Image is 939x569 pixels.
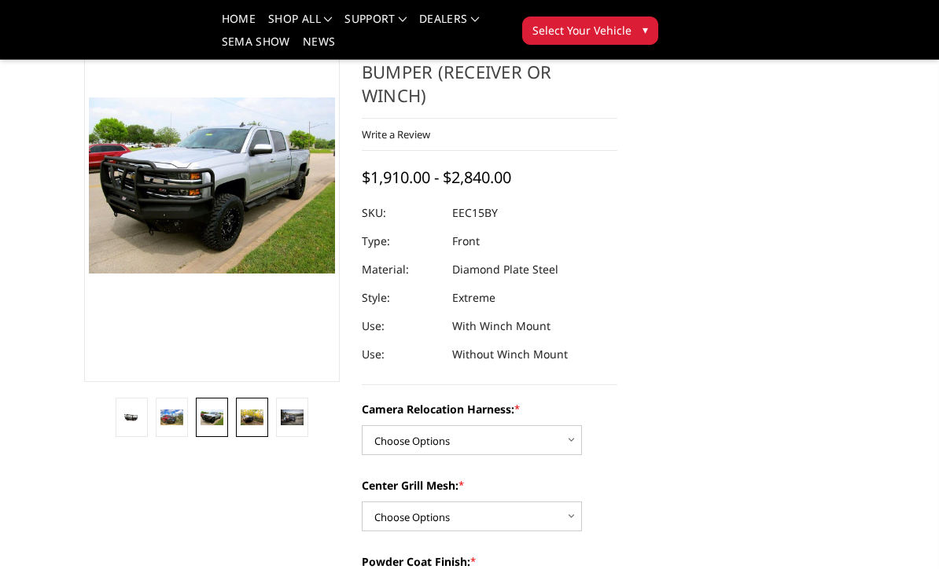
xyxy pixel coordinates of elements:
[362,284,440,312] dt: Style:
[120,411,143,423] img: 2015-2019 Chevrolet 2500-3500 - T2 Series - Extreme Front Bumper (receiver or winch)
[362,227,440,255] dt: Type:
[452,227,480,255] dd: Front
[452,312,551,340] dd: With Winch Mount
[452,199,498,227] dd: EEC15BY
[362,167,511,188] span: $1,910.00 - $2,840.00
[452,340,568,369] dd: Without Winch Mount
[303,36,335,59] a: News
[362,127,430,141] a: Write a Review
[362,401,617,417] label: Camera Relocation Harness:
[362,199,440,227] dt: SKU:
[281,409,304,425] img: 2015-2019 Chevrolet 2500-3500 - T2 Series - Extreme Front Bumper (receiver or winch)
[268,13,332,36] a: shop all
[222,36,290,59] a: SEMA Show
[362,477,617,494] label: Center Grill Mesh:
[452,255,558,284] dd: Diamond Plate Steel
[419,13,479,36] a: Dealers
[452,284,495,312] dd: Extreme
[522,17,658,45] button: Select Your Vehicle
[201,409,223,426] img: 2015-2019 Chevrolet 2500-3500 - T2 Series - Extreme Front Bumper (receiver or winch)
[241,409,263,424] img: 2015-2019 Chevrolet 2500-3500 - T2 Series - Extreme Front Bumper (receiver or winch)
[344,13,407,36] a: Support
[160,409,183,424] img: 2015-2019 Chevrolet 2500-3500 - T2 Series - Extreme Front Bumper (receiver or winch)
[362,312,440,340] dt: Use:
[362,255,440,284] dt: Material:
[362,340,440,369] dt: Use:
[222,13,256,36] a: Home
[643,21,648,38] span: ▾
[532,22,632,39] span: Select Your Vehicle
